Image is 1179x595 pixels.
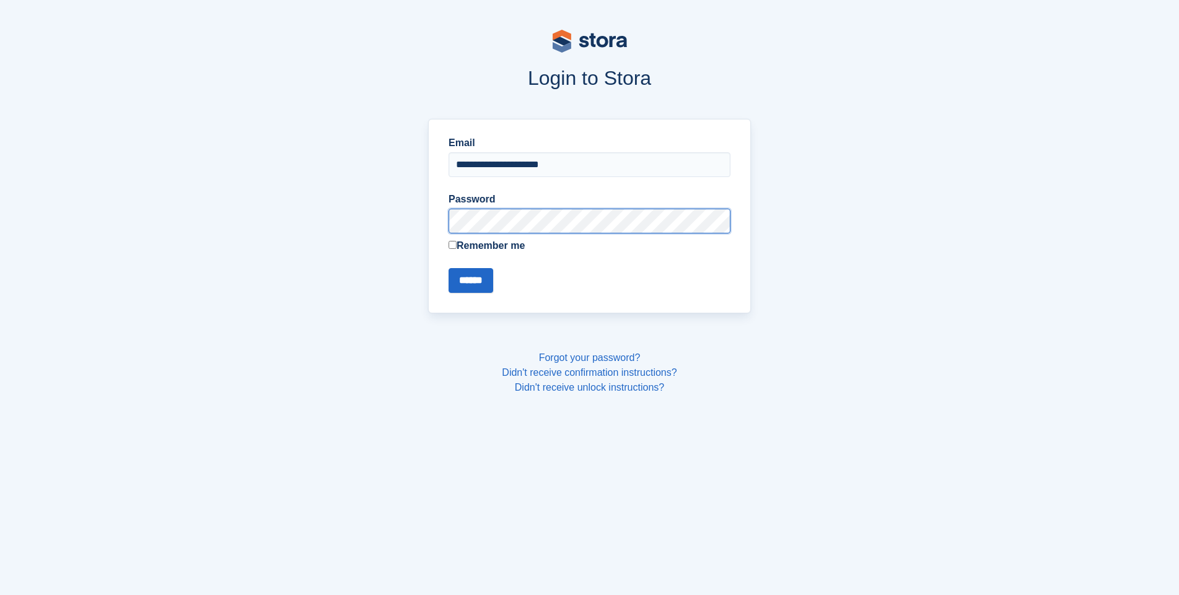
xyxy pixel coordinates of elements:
img: stora-logo-53a41332b3708ae10de48c4981b4e9114cc0af31d8433b30ea865607fb682f29.svg [553,30,627,53]
label: Remember me [449,238,730,253]
a: Didn't receive confirmation instructions? [502,367,677,378]
label: Password [449,192,730,207]
a: Forgot your password? [539,352,641,363]
a: Didn't receive unlock instructions? [515,382,664,393]
label: Email [449,136,730,150]
h1: Login to Stora [192,67,988,89]
input: Remember me [449,241,457,249]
